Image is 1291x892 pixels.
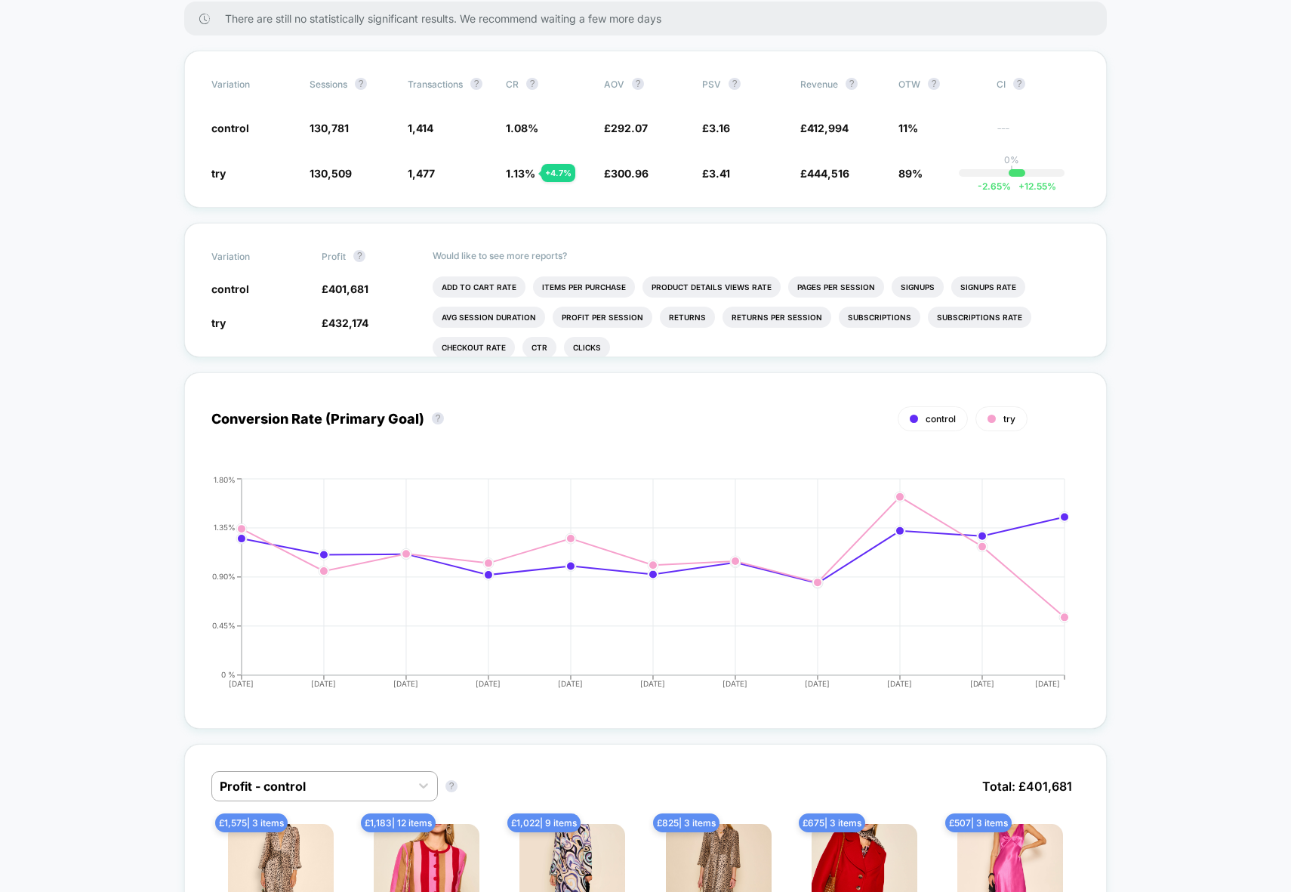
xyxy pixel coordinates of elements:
button: ? [445,780,458,792]
span: CI [997,78,1080,90]
li: Signups Rate [951,276,1025,298]
span: 412,994 [807,122,849,134]
span: CR [506,79,519,90]
span: control [926,413,956,424]
li: Signups [892,276,944,298]
div: + 4.7 % [541,164,575,182]
button: ? [632,78,644,90]
tspan: [DATE] [476,679,501,688]
span: 1.08 % [506,122,538,134]
tspan: [DATE] [723,679,748,688]
span: £ [800,167,849,180]
button: ? [846,78,858,90]
span: £ 507 | 3 items [945,813,1012,832]
span: try [1003,413,1015,424]
span: 432,174 [328,316,368,329]
span: £ 1,575 | 3 items [215,813,288,832]
li: Avg Session Duration [433,307,545,328]
button: ? [353,250,365,262]
li: Profit Per Session [553,307,652,328]
span: £ 1,022 | 9 items [507,813,581,832]
span: 3.41 [709,167,730,180]
li: Pages Per Session [788,276,884,298]
button: ? [432,412,444,424]
li: Add To Cart Rate [433,276,525,298]
span: Total: £ 401,681 [975,771,1080,801]
span: 444,516 [807,167,849,180]
span: Transactions [408,79,463,90]
p: 0% [1004,154,1019,165]
span: control [211,282,249,295]
span: 1,477 [408,167,435,180]
span: £ [322,282,368,295]
button: ? [470,78,482,90]
span: 130,781 [310,122,349,134]
span: £ [322,316,368,329]
tspan: [DATE] [641,679,666,688]
li: Subscriptions [839,307,920,328]
li: Items Per Purchase [533,276,635,298]
span: £ [702,167,730,180]
span: 1,414 [408,122,433,134]
span: -2.65 % [978,181,1011,192]
span: £ [800,122,849,134]
span: try [211,316,226,329]
span: £ [604,167,649,180]
tspan: [DATE] [311,679,336,688]
span: 89% [898,167,923,180]
p: Would like to see more reports? [433,250,1080,261]
li: Checkout Rate [433,337,515,358]
span: £ [604,122,648,134]
button: ? [928,78,940,90]
span: Sessions [310,79,347,90]
span: 12.55 % [1011,181,1056,192]
span: 292.07 [611,122,648,134]
span: AOV [604,79,624,90]
tspan: [DATE] [970,679,995,688]
tspan: [DATE] [558,679,583,688]
tspan: 1.80% [214,475,236,484]
li: Ctr [522,337,556,358]
span: There are still no statistically significant results. We recommend waiting a few more days [225,12,1077,25]
tspan: 0.45% [212,622,236,631]
span: Variation [211,78,294,90]
button: ? [526,78,538,90]
span: Revenue [800,79,838,90]
span: £ [702,122,730,134]
tspan: [DATE] [806,679,830,688]
span: Profit [322,251,346,262]
span: try [211,167,226,180]
tspan: 1.35% [214,523,236,532]
tspan: [DATE] [888,679,913,688]
tspan: [DATE] [229,679,254,688]
span: 401,681 [328,282,368,295]
li: Clicks [564,337,610,358]
span: + [1018,181,1024,192]
span: 1.13 % [506,167,535,180]
li: Returns [660,307,715,328]
span: 11% [898,122,918,134]
span: £ 675 | 3 items [799,813,865,832]
span: 3.16 [709,122,730,134]
div: CONVERSION_RATE [196,475,1065,702]
span: £ 825 | 3 items [653,813,719,832]
li: Subscriptions Rate [928,307,1031,328]
span: 130,509 [310,167,352,180]
span: PSV [702,79,721,90]
button: ? [729,78,741,90]
li: Product Details Views Rate [642,276,781,298]
tspan: 0 % [221,671,236,680]
span: Variation [211,250,294,262]
span: OTW [898,78,981,90]
li: Returns Per Session [723,307,831,328]
span: control [211,122,249,134]
tspan: [DATE] [1035,679,1060,688]
span: --- [997,124,1080,135]
button: ? [355,78,367,90]
span: £ 1,183 | 12 items [361,813,436,832]
tspan: [DATE] [393,679,418,688]
button: ? [1013,78,1025,90]
tspan: 0.90% [212,573,236,582]
p: | [1010,165,1013,177]
span: 300.96 [611,167,649,180]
